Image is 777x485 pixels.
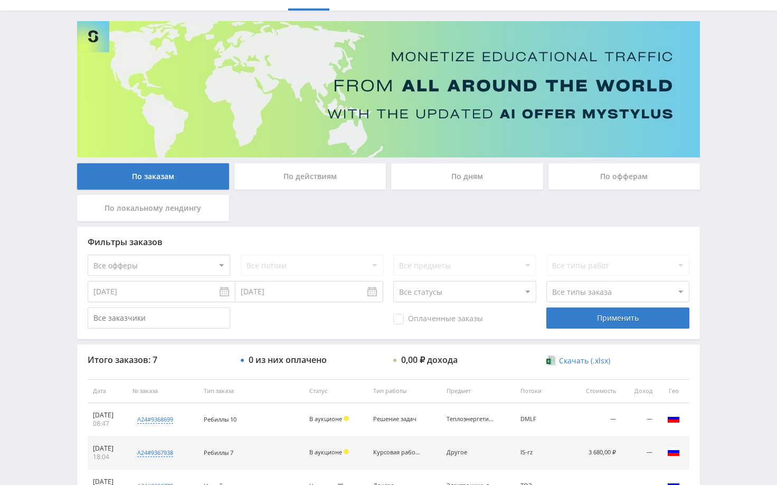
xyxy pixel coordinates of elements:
[198,379,304,403] th: Тип заказа
[204,449,233,456] span: Ребиллы 7
[77,195,229,221] div: По локальному лендингу
[368,379,442,403] th: Тип работы
[570,436,621,470] td: 3 680,00 ₽
[344,449,349,454] span: Холд
[401,355,458,365] div: 0,00 ₽ дохода
[77,163,229,190] div: По заказам
[204,415,236,423] span: Ребиллы 10
[88,379,127,403] th: Дата
[621,436,658,470] td: —
[309,448,342,456] span: В аукционе
[249,355,327,365] div: 0 из них оплачено
[137,449,173,457] div: a24#9367938
[393,314,483,324] span: Оплаченные заказы
[93,419,122,428] div: 08:47
[93,453,122,461] div: 18:04
[373,449,421,456] div: Курсовая работа
[667,412,680,425] img: rus.png
[520,449,564,456] div: IS-rz
[309,415,342,423] span: В аукционе
[621,403,658,436] td: —
[391,163,543,190] div: По дням
[546,356,610,366] a: Скачать (.xlsx)
[344,416,349,421] span: Холд
[88,307,230,329] input: Все заказчики
[520,416,564,423] div: DMLF
[234,163,386,190] div: По действиям
[658,379,689,403] th: Гео
[373,416,421,423] div: Решение задач
[88,355,230,365] div: Итого заказов: 7
[304,379,368,403] th: Статус
[570,403,621,436] td: —
[77,21,700,157] img: Banner
[515,379,570,403] th: Потоки
[546,307,689,329] div: Применить
[447,416,494,423] div: Теплоэнергетика и теплотехника
[447,449,494,456] div: Другое
[621,379,658,403] th: Доход
[441,379,515,403] th: Предмет
[137,415,173,424] div: a24#9368699
[93,411,122,419] div: [DATE]
[546,355,555,366] img: xlsx
[548,163,700,190] div: По офферам
[570,379,621,403] th: Стоимость
[667,445,680,458] img: rus.png
[93,444,122,453] div: [DATE]
[559,357,610,365] span: Скачать (.xlsx)
[88,237,689,247] div: Фильтры заказов
[127,379,198,403] th: № заказа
